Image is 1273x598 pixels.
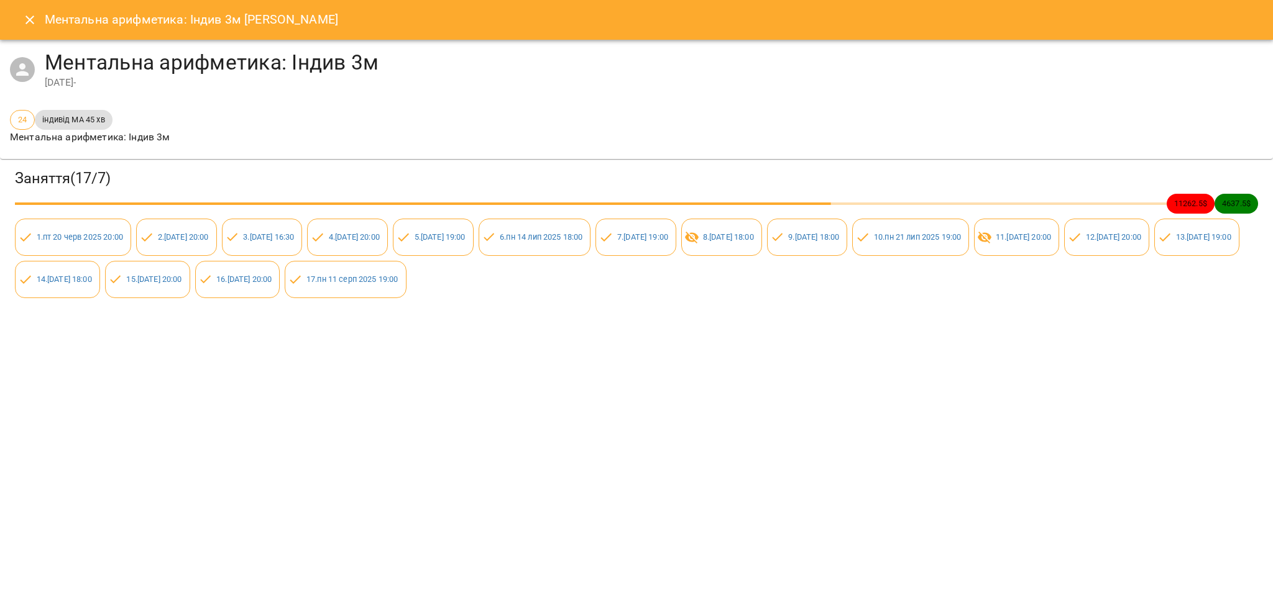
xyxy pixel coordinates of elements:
[1176,232,1231,242] a: 13.[DATE] 19:00
[1215,197,1258,209] span: 4637.5 $
[874,232,961,242] a: 10.пн 21 лип 2025 19:00
[45,75,1263,90] div: [DATE] -
[415,232,466,242] a: 5.[DATE] 19:00
[216,274,272,284] a: 16.[DATE] 20:00
[15,5,45,35] button: Close
[617,232,668,242] a: 7.[DATE] 19:00
[329,232,380,242] a: 4.[DATE] 20:00
[306,274,398,284] a: 17.пн 11 серп 2025 19:00
[15,169,1258,188] h3: Заняття ( 17 / 7 )
[126,274,182,284] a: 15.[DATE] 20:00
[500,232,582,242] a: 6.пн 14 лип 2025 18:00
[996,232,1051,242] a: 11.[DATE] 20:00
[45,50,1263,75] h4: Ментальна арифметика: Індив 3м
[158,232,209,242] a: 2.[DATE] 20:00
[37,232,123,242] a: 1.пт 20 черв 2025 20:00
[10,130,170,145] p: Ментальна арифметика: Індив 3м
[45,10,339,29] h6: Ментальна арифметика: Індив 3м [PERSON_NAME]
[11,114,34,125] span: 24
[35,114,112,125] span: індивід МА 45 хв
[1167,197,1215,209] span: 11262.5 $
[37,274,92,284] a: 14.[DATE] 18:00
[1086,232,1141,242] a: 12.[DATE] 20:00
[788,232,839,242] a: 9.[DATE] 18:00
[703,232,754,242] a: 8.[DATE] 18:00
[243,232,294,242] a: 3.[DATE] 16:30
